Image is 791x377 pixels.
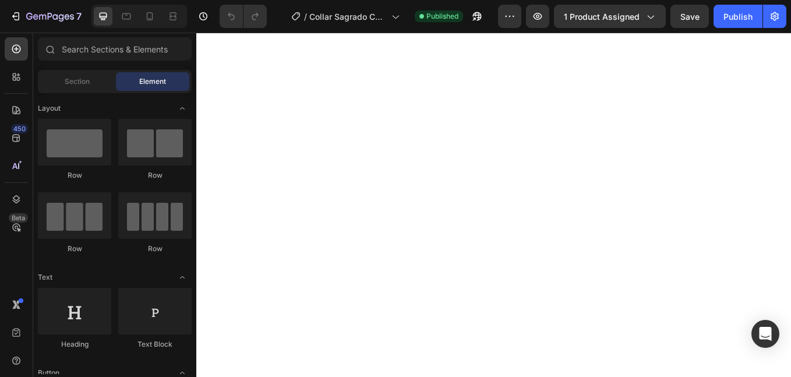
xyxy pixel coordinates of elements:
[564,10,640,23] span: 1 product assigned
[139,76,166,87] span: Element
[118,170,192,181] div: Row
[76,9,82,23] p: 7
[118,244,192,254] div: Row
[5,5,87,28] button: 7
[38,339,111,350] div: Heading
[38,272,52,283] span: Text
[309,10,387,23] span: Collar Sagrado Corazon de [PERSON_NAME]
[173,99,192,118] span: Toggle open
[9,213,28,223] div: Beta
[11,124,28,133] div: 450
[65,76,90,87] span: Section
[196,33,791,377] iframe: Design area
[304,10,307,23] span: /
[118,339,192,350] div: Text Block
[38,37,192,61] input: Search Sections & Elements
[554,5,666,28] button: 1 product assigned
[220,5,267,28] div: Undo/Redo
[714,5,762,28] button: Publish
[38,103,61,114] span: Layout
[38,244,111,254] div: Row
[723,10,753,23] div: Publish
[426,11,458,22] span: Published
[751,320,779,348] div: Open Intercom Messenger
[38,170,111,181] div: Row
[680,12,700,22] span: Save
[173,268,192,287] span: Toggle open
[670,5,709,28] button: Save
